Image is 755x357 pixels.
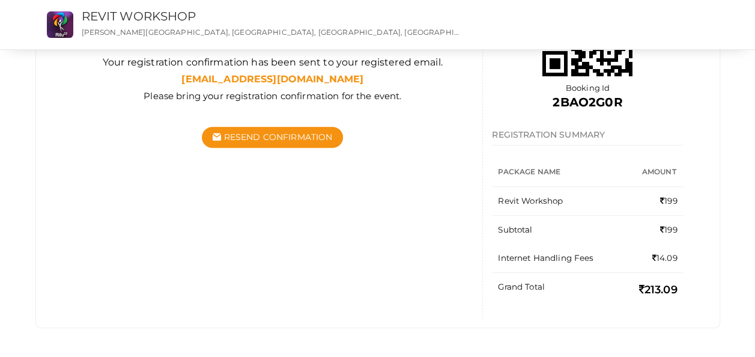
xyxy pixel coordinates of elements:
span: 199 [660,196,678,206]
label: Please bring your registration confirmation for the event. [144,90,401,102]
a: REVIT WORKSHOP [82,9,196,23]
span: Booking Id [566,83,610,93]
td: Revit Workshop [492,187,626,216]
img: HTABDKGS_small.png [47,11,73,38]
th: Amount [626,157,684,187]
span: Resend Confirmation [224,132,333,142]
td: 213.09 [626,273,684,307]
label: Your registration confirmation has been sent to your registered email. [103,56,443,70]
b: 2BAO2G0R [553,95,622,109]
td: Grand Total [492,273,626,307]
td: Internet Handling Fees [492,244,626,273]
p: [PERSON_NAME][GEOGRAPHIC_DATA], [GEOGRAPHIC_DATA], [GEOGRAPHIC_DATA], [GEOGRAPHIC_DATA], [GEOGRAP... [82,27,459,37]
b: [EMAIL_ADDRESS][DOMAIN_NAME] [181,73,363,85]
td: 199 [626,216,684,245]
span: REGISTRATION SUMMARY [492,129,605,140]
button: Resend Confirmation [202,127,343,148]
th: Package Name [492,157,626,187]
td: 14.09 [626,244,684,273]
td: Subtotal [492,216,626,245]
